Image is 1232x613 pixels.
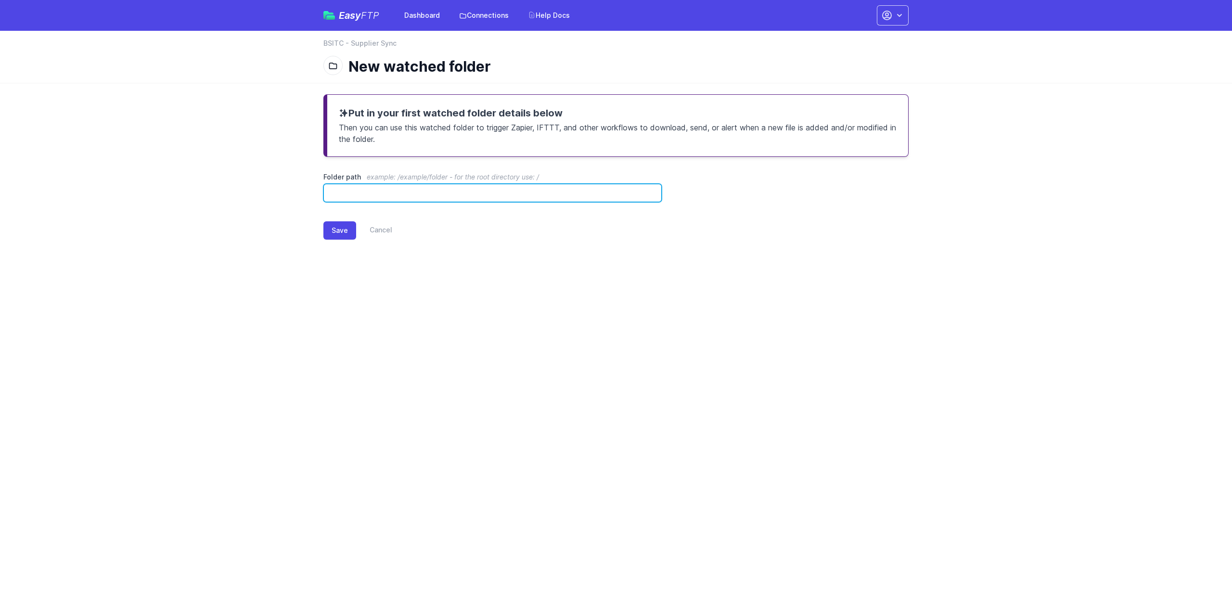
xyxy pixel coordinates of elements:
[339,106,897,120] h3: Put in your first watched folder details below
[522,7,576,24] a: Help Docs
[323,11,379,20] a: EasyFTP
[323,172,662,182] label: Folder path
[1184,565,1220,601] iframe: Drift Widget Chat Controller
[323,38,909,54] nav: Breadcrumb
[361,10,379,21] span: FTP
[323,38,397,48] a: BSITC - Supplier Sync
[356,221,392,240] a: Cancel
[323,221,356,240] button: Save
[339,11,379,20] span: Easy
[339,120,897,145] p: Then you can use this watched folder to trigger Zapier, IFTTT, and other workflows to download, s...
[398,7,446,24] a: Dashboard
[348,58,901,75] h1: New watched folder
[323,11,335,20] img: easyftp_logo.png
[453,7,514,24] a: Connections
[367,173,539,181] span: example: /example/folder - for the root directory use: /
